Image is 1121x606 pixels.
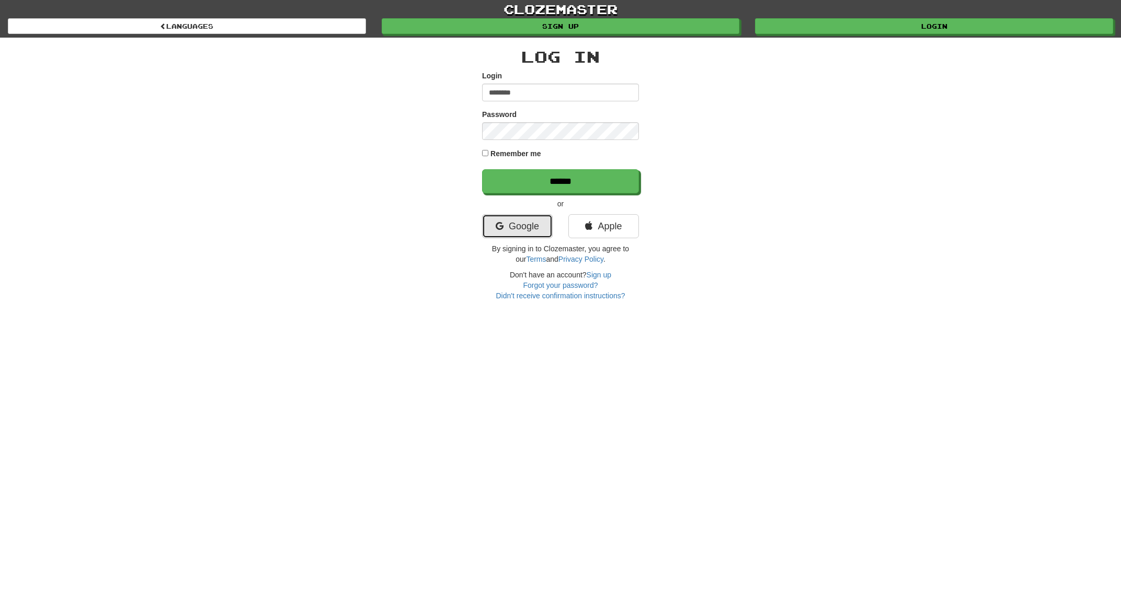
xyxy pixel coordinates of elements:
[490,148,541,159] label: Remember me
[523,281,598,289] a: Forgot your password?
[755,18,1113,34] a: Login
[568,214,639,238] a: Apple
[482,199,639,209] p: or
[482,109,517,120] label: Password
[482,214,553,238] a: Google
[482,243,639,264] p: By signing in to Clozemaster, you agree to our and .
[587,271,611,279] a: Sign up
[482,71,502,81] label: Login
[482,48,639,65] h2: Log In
[526,255,546,263] a: Terms
[8,18,366,34] a: Languages
[482,270,639,301] div: Don't have an account?
[558,255,603,263] a: Privacy Policy
[382,18,740,34] a: Sign up
[496,292,625,300] a: Didn't receive confirmation instructions?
